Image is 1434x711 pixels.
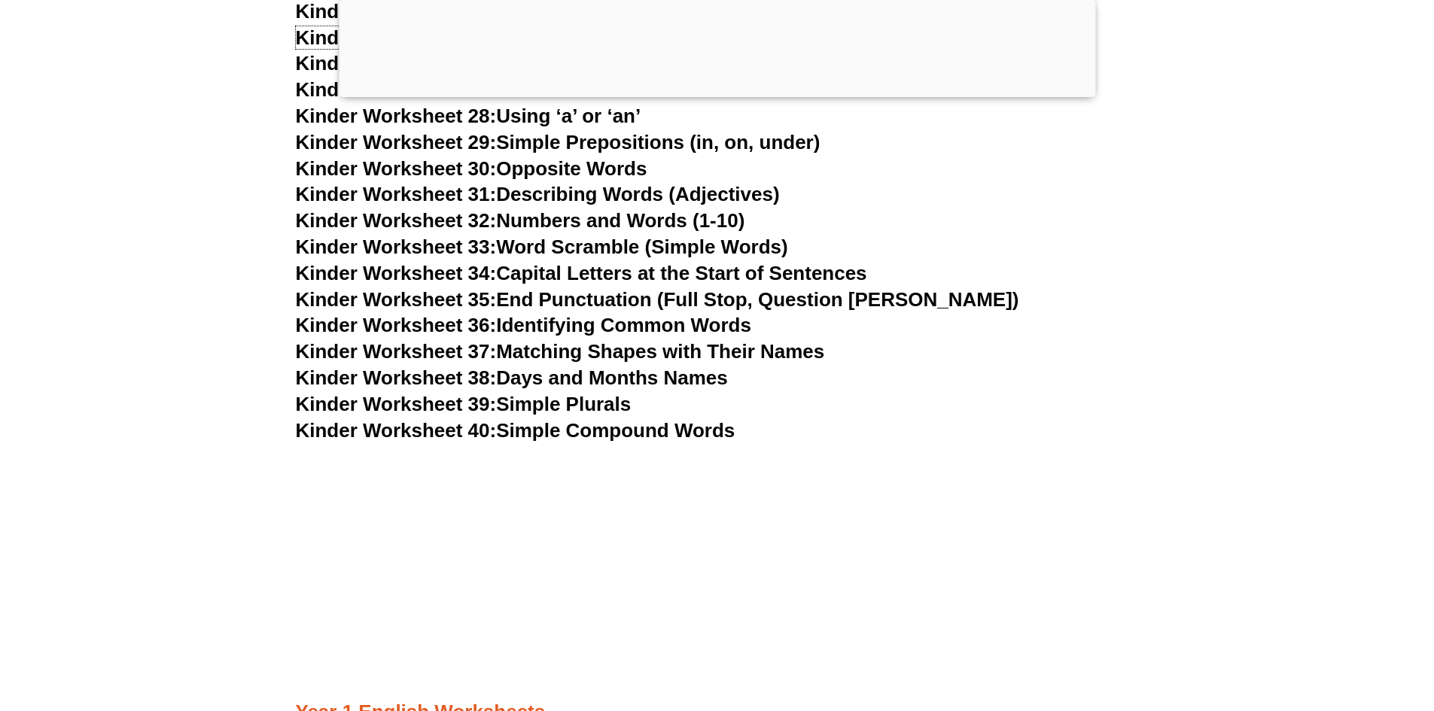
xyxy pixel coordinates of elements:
[296,157,647,180] a: Kinder Worksheet 30:Opposite Words
[296,235,497,258] span: Kinder Worksheet 33:
[296,105,497,127] span: Kinder Worksheet 28:
[296,340,825,363] a: Kinder Worksheet 37:Matching Shapes with Their Names
[296,288,497,311] span: Kinder Worksheet 35:
[296,444,1139,661] iframe: Advertisement
[296,105,641,127] a: Kinder Worksheet 28:Using ‘a’ or ‘an’
[296,26,654,49] a: Kinder Worksheet 25:Identifying Verbs
[296,366,728,389] a: Kinder Worksheet 38:Days and Months Names
[1183,541,1434,711] iframe: Chat Widget
[296,209,745,232] a: Kinder Worksheet 32:Numbers and Words (1-10)
[296,183,780,205] a: Kinder Worksheet 31:Describing Words (Adjectives)
[296,314,497,336] span: Kinder Worksheet 36:
[296,78,623,101] a: Kinder Worksheet 27:Action Words
[296,288,1019,311] a: Kinder Worksheet 35:End Punctuation (Full Stop, Question [PERSON_NAME])
[296,52,827,74] a: Kinder Worksheet 26:Matching Objects with Their Names
[296,78,497,101] span: Kinder Worksheet 27:
[296,131,821,153] a: Kinder Worksheet 29:Simple Prepositions (in, on, under)
[296,366,497,389] span: Kinder Worksheet 38:
[296,235,788,258] a: Kinder Worksheet 33:Word Scramble (Simple Words)
[296,157,497,180] span: Kinder Worksheet 30:
[296,393,497,415] span: Kinder Worksheet 39:
[296,262,497,284] span: Kinder Worksheet 34:
[296,314,751,336] a: Kinder Worksheet 36:Identifying Common Words
[296,131,497,153] span: Kinder Worksheet 29:
[296,340,497,363] span: Kinder Worksheet 37:
[296,419,735,442] a: Kinder Worksheet 40:Simple Compound Words
[296,209,497,232] span: Kinder Worksheet 32:
[296,26,497,49] span: Kinder Worksheet 25:
[296,262,867,284] a: Kinder Worksheet 34:Capital Letters at the Start of Sentences
[296,183,497,205] span: Kinder Worksheet 31:
[296,52,497,74] span: Kinder Worksheet 26:
[296,419,497,442] span: Kinder Worksheet 40:
[296,393,632,415] a: Kinder Worksheet 39:Simple Plurals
